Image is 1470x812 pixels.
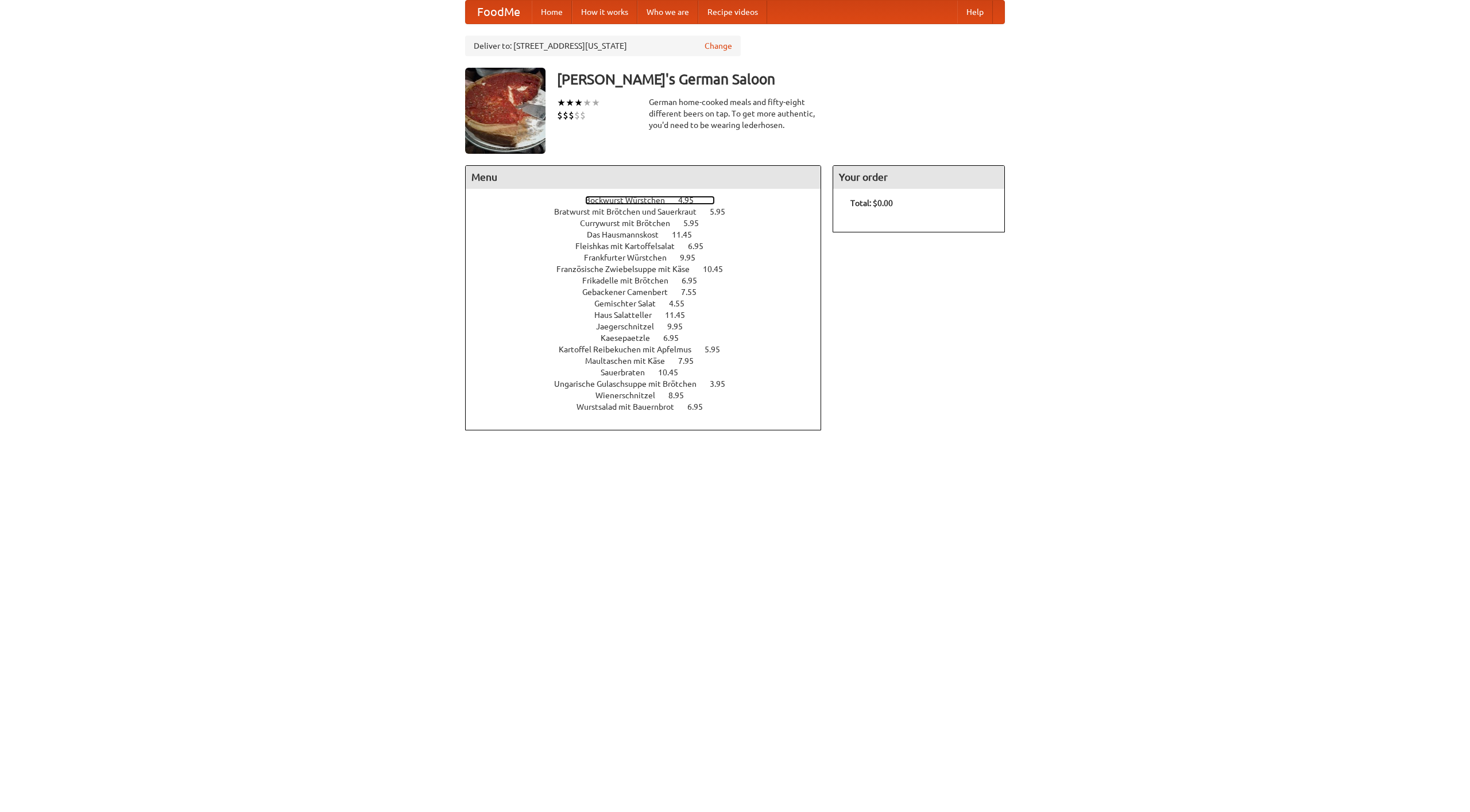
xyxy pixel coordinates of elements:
[669,299,696,308] span: 4.55
[572,1,637,24] a: How it works
[678,356,705,366] span: 7.95
[683,219,710,228] span: 5.95
[557,68,1005,91] h3: [PERSON_NAME]'s German Saloon
[554,207,746,216] a: Bratwurst mit Brötchen und Sauerkraut 5.95
[687,402,714,411] span: 6.95
[596,322,704,331] a: Jaegerschnitzel 9.95
[580,109,586,122] li: $
[585,196,715,205] a: Bockwurst Würstchen 4.95
[601,368,656,377] span: Sauerbraten
[957,1,993,24] a: Help
[682,276,709,285] span: 6.95
[557,109,563,122] li: $
[575,242,686,251] span: Fleishkas mit Kartoffelsalat
[580,219,720,228] a: Currywurst mit Brötchen 5.95
[596,322,666,331] span: Jaegerschnitzel
[554,207,708,216] span: Bratwurst mit Brötchen und Sauerkraut
[583,96,591,109] li: ★
[532,1,572,24] a: Home
[582,287,679,297] span: Gebackener Camenbert
[585,196,676,205] span: Bockwurst Würstchen
[563,109,568,122] li: $
[672,230,703,239] span: 11.45
[688,242,715,251] span: 6.95
[559,345,741,354] a: Kartoffel Reibekuchen mit Apfelmus 5.95
[587,230,713,239] a: Das Hausmannskost 11.45
[601,333,661,343] span: Kaesepaetzle
[705,345,732,354] span: 5.95
[465,68,546,154] img: angular.jpg
[681,287,708,297] span: 7.55
[584,253,717,262] a: Frankfurter Würstchen 9.95
[587,230,670,239] span: Das Hausmannskost
[584,253,678,262] span: Frankfurter Würstchen
[658,368,690,377] span: 10.45
[554,379,708,388] span: Ungarische Gulaschsuppe mit Brötchen
[703,265,734,274] span: 10.45
[585,356,715,366] a: Maultaschen mit Käse 7.95
[833,166,1004,189] h4: Your order
[577,402,724,411] a: Wurstsalad mit Bauernbrot 6.95
[465,36,741,56] div: Deliver to: [STREET_ADDRESS][US_STATE]
[710,379,737,388] span: 3.95
[667,322,694,331] span: 9.95
[582,276,680,285] span: Frikadelle mit Brötchen
[594,299,667,308] span: Gemischter Salat
[594,310,663,320] span: Haus Salatteller
[575,242,725,251] a: Fleishkas mit Kartoffelsalat 6.95
[585,356,676,366] span: Maultaschen mit Käse
[594,299,706,308] a: Gemischter Salat 4.55
[663,333,690,343] span: 6.95
[850,199,893,208] b: Total: $0.00
[594,310,706,320] a: Haus Salatteller 11.45
[559,345,703,354] span: Kartoffel Reibekuchen mit Apfelmus
[595,391,667,400] span: Wienerschnitzel
[568,109,574,122] li: $
[680,253,707,262] span: 9.95
[577,402,686,411] span: Wurstsalad mit Bauernbrot
[466,1,532,24] a: FoodMe
[710,207,737,216] span: 5.95
[601,368,699,377] a: Sauerbraten 10.45
[595,391,705,400] a: Wienerschnitzel 8.95
[582,287,718,297] a: Gebackener Camenbert 7.55
[665,310,697,320] span: 11.45
[637,1,698,24] a: Who we are
[649,96,821,131] div: German home-cooked meals and fifty-eight different beers on tap. To get more authentic, you'd nee...
[582,276,718,285] a: Frikadelle mit Brötchen 6.95
[678,196,705,205] span: 4.95
[591,96,600,109] li: ★
[554,379,746,388] a: Ungarische Gulaschsuppe mit Brötchen 3.95
[580,219,682,228] span: Currywurst mit Brötchen
[556,265,701,274] span: Französische Zwiebelsuppe mit Käse
[574,96,583,109] li: ★
[466,166,821,189] h4: Menu
[557,96,566,109] li: ★
[698,1,767,24] a: Recipe videos
[601,333,700,343] a: Kaesepaetzle 6.95
[556,265,744,274] a: Französische Zwiebelsuppe mit Käse 10.45
[668,391,695,400] span: 8.95
[574,109,580,122] li: $
[705,40,732,52] a: Change
[566,96,574,109] li: ★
